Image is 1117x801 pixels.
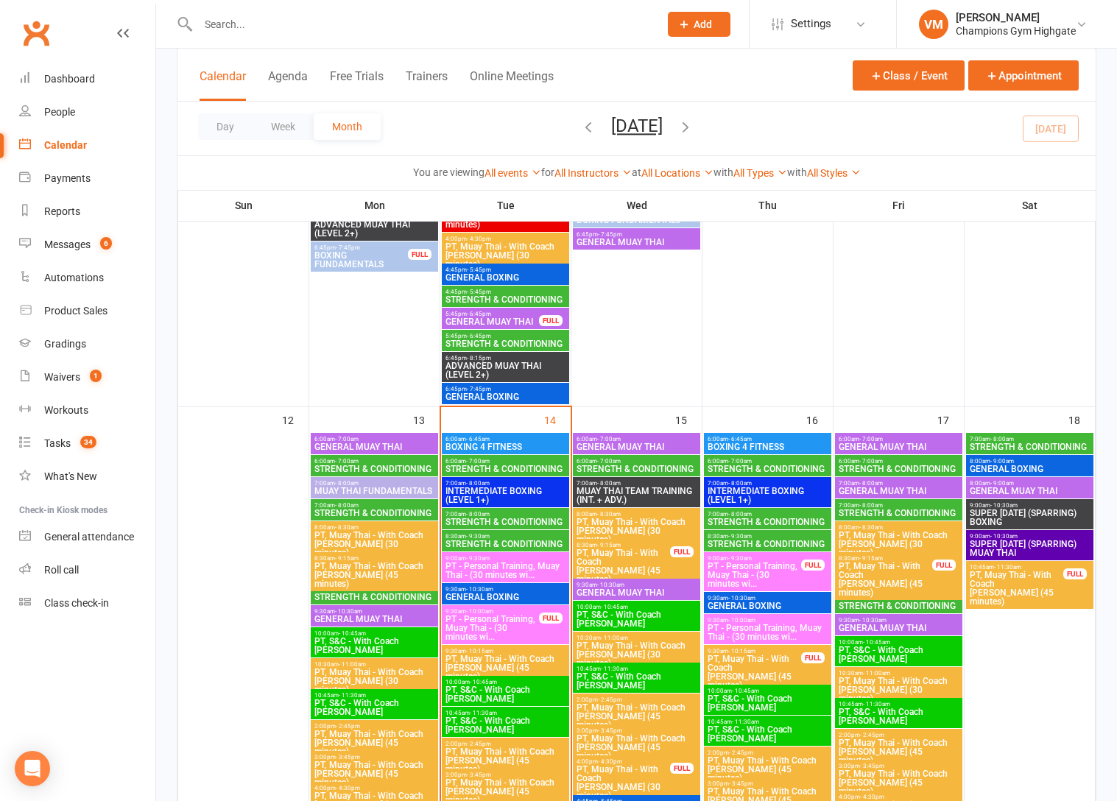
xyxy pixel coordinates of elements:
[707,648,802,654] span: 9:30am
[330,69,384,101] button: Free Trials
[801,560,825,571] div: FULL
[576,216,697,225] span: BOXING FUNDAMENTALS
[15,751,50,786] div: Open Intercom Messenger
[969,465,1090,473] span: GENERAL BOXING
[641,167,713,179] a: All Locations
[544,407,571,431] div: 14
[859,436,883,442] span: - 7:00am
[969,540,1090,557] span: SUPER [DATE] (SPARRING) MUAY THAI
[838,442,959,451] span: GENERAL MUAY THAI
[576,635,697,641] span: 10:30am
[707,540,828,548] span: STRENGTH & CONDITIONING
[675,407,702,431] div: 15
[863,670,890,677] span: - 11:00am
[314,442,435,451] span: GENERAL MUAY THAI
[314,220,435,238] span: ADVANCED MUAY THAI (LEVEL 2+)
[445,710,566,716] span: 10:45am
[707,436,828,442] span: 6:00am
[969,571,1064,606] span: PT, Muay Thai - With Coach [PERSON_NAME] (45 minutes)
[707,624,828,641] span: PT - Personal Training, Muay Thai - (30 minutes wi...
[601,604,628,610] span: - 10:45am
[314,555,435,562] span: 8:30am
[445,654,566,681] span: PT, Muay Thai - With Coach [PERSON_NAME] (45 minutes)
[445,339,566,348] span: STRENGTH & CONDITIONING
[732,688,759,694] span: - 10:45am
[728,480,752,487] span: - 8:00am
[467,355,491,361] span: - 8:15pm
[937,407,964,431] div: 17
[44,272,104,283] div: Automations
[314,661,435,668] span: 10:30am
[19,63,155,96] a: Dashboard
[445,392,566,401] span: GENERAL BOXING
[445,480,566,487] span: 7:00am
[728,533,752,540] span: - 9:30am
[576,442,697,451] span: GENERAL MUAY THAI
[466,586,493,593] span: - 10:30am
[309,190,440,221] th: Mon
[728,511,752,518] span: - 8:00am
[969,480,1090,487] span: 8:00am
[314,487,435,495] span: MUAY THAI FUNDAMENTALS
[597,582,624,588] span: - 10:30am
[707,725,828,743] span: PT, S&C - With Coach [PERSON_NAME]
[314,723,435,730] span: 2:00pm
[838,617,959,624] span: 9:30am
[707,518,828,526] span: STRENGTH & CONDITIONING
[445,533,566,540] span: 8:30am
[44,239,91,250] div: Messages
[335,436,359,442] span: - 7:00am
[969,487,1090,495] span: GENERAL MUAY THAI
[314,244,409,251] span: 6:45pm
[838,670,959,677] span: 10:30am
[969,442,1090,451] span: STRENGTH & CONDITIONING
[576,588,697,597] span: GENERAL MUAY THAI
[838,524,959,531] span: 8:00am
[859,617,887,624] span: - 10:30am
[576,696,697,703] span: 2:00pm
[406,69,448,101] button: Trainers
[707,480,828,487] span: 7:00am
[339,692,366,699] span: - 11:30am
[576,487,697,504] span: MUAY THAI TEAM TRAINING (INT. + ADV.)
[576,548,671,584] span: PT, Muay Thai - With Coach [PERSON_NAME] (45 minutes)
[470,679,497,685] span: - 10:45am
[282,407,309,431] div: 12
[445,679,566,685] span: 10:00am
[838,487,959,495] span: GENERAL MUAY THAI
[335,608,362,615] span: - 10:30am
[601,666,628,672] span: - 11:30am
[44,305,108,317] div: Product Sales
[268,69,308,101] button: Agenda
[707,694,828,712] span: PT, S&C - With Coach [PERSON_NAME]
[728,617,755,624] span: - 10:00am
[19,96,155,129] a: People
[467,267,491,273] span: - 5:45pm
[314,699,435,716] span: PT, S&C - With Coach [PERSON_NAME]
[576,465,697,473] span: STRENGTH & CONDITIONING
[445,511,566,518] span: 7:00am
[90,370,102,382] span: 1
[838,480,959,487] span: 7:00am
[707,442,828,451] span: BOXING 4 FITNESS
[571,190,702,221] th: Wed
[44,437,71,449] div: Tasks
[445,716,566,734] span: PT, S&C - With Coach [PERSON_NAME]
[541,166,554,178] strong: for
[834,190,965,221] th: Fri
[707,465,828,473] span: STRENGTH & CONDITIONING
[707,654,802,690] span: PT, Muay Thai - With Coach [PERSON_NAME] (45 minutes)
[838,639,959,646] span: 10:00am
[339,661,366,668] span: - 11:00am
[314,436,435,442] span: 6:00am
[445,487,566,504] span: INTERMEDIATE BOXING (LEVEL 1+)
[576,458,697,465] span: 6:00am
[178,190,309,221] th: Sun
[19,427,155,460] a: Tasks 34
[859,502,883,509] span: - 8:00am
[445,593,566,601] span: GENERAL BOXING
[445,236,566,242] span: 4:00pm
[1063,568,1087,579] div: FULL
[838,531,959,557] span: PT, Muay Thai - With Coach [PERSON_NAME] (30 minutes)
[576,238,697,247] span: GENERAL MUAY THAI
